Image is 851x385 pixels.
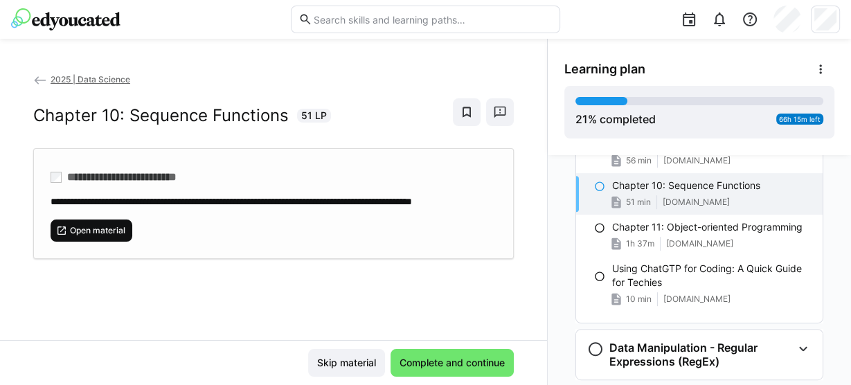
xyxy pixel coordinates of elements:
span: 21 [575,112,588,126]
input: Search skills and learning paths… [312,13,553,26]
span: [DOMAIN_NAME] [663,197,730,208]
button: Skip material [308,349,385,377]
button: Complete and continue [391,349,514,377]
h2: Chapter 10: Sequence Functions [33,105,289,126]
span: [DOMAIN_NAME] [663,294,731,305]
span: Learning plan [564,62,645,77]
div: % completed [575,111,656,127]
span: 66h 15m left [779,115,821,123]
span: 56 min [626,155,652,166]
span: [DOMAIN_NAME] [663,155,731,166]
h3: Data Manipulation - Regular Expressions (RegEx) [609,341,792,368]
span: Complete and continue [397,356,507,370]
p: Chapter 10: Sequence Functions [612,179,760,192]
p: Chapter 11: Object-oriented Programming [612,220,803,234]
a: 2025 | Data Science [33,74,130,84]
span: 51 LP [301,109,327,123]
span: 51 min [626,197,651,208]
span: Open material [69,225,127,236]
button: Open material [51,220,132,242]
span: Skip material [315,356,378,370]
span: 1h 37m [626,238,654,249]
span: [DOMAIN_NAME] [666,238,733,249]
p: Using ChatGTP for Coding: A Quick Guide for Techies [612,262,812,289]
span: 2025 | Data Science [51,74,130,84]
span: 10 min [626,294,652,305]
